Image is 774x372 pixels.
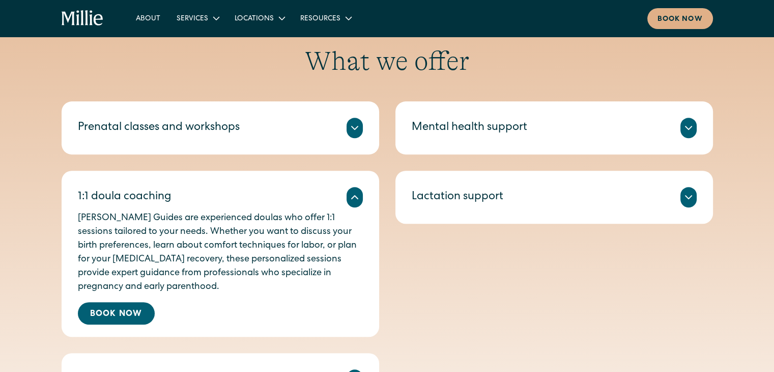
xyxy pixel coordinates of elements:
div: Mental health support [412,120,527,137]
div: Prenatal classes and workshops [78,120,240,137]
div: Book now [657,14,703,25]
p: [PERSON_NAME] Guides are experienced doulas who offer 1:1 sessions tailored to your needs. Whethe... [78,211,363,294]
a: Book now [647,8,713,29]
div: Services [168,10,226,26]
h2: What we offer [62,45,713,77]
div: Lactation support [412,189,503,206]
a: home [62,10,104,26]
div: 1:1 doula coaching [78,189,171,206]
div: Locations [235,14,274,24]
a: About [128,10,168,26]
a: Book Now [78,302,155,325]
div: Resources [300,14,340,24]
div: Resources [292,10,359,26]
div: Locations [226,10,292,26]
div: Services [177,14,208,24]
